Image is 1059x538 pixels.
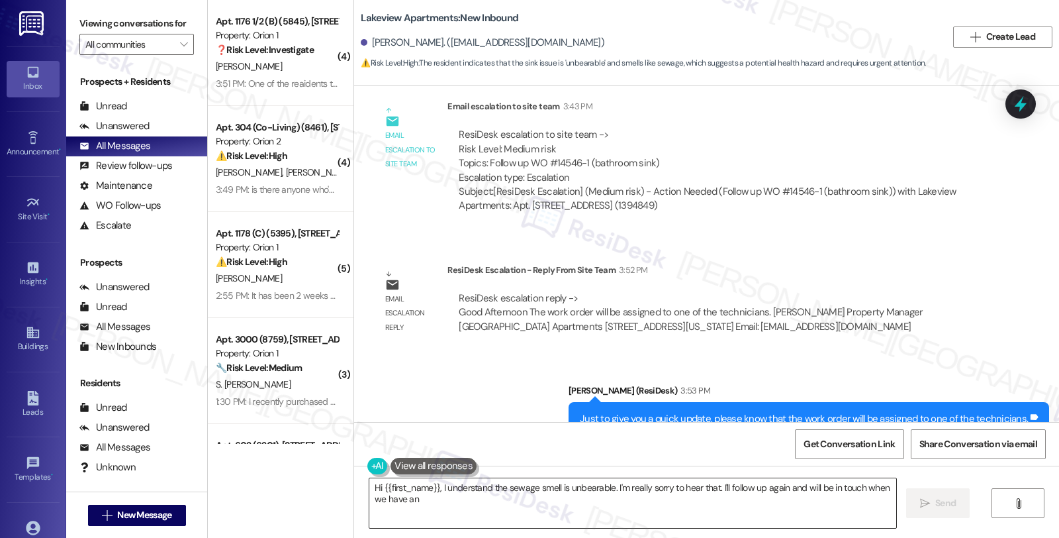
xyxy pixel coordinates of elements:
button: New Message [88,505,186,526]
span: S. [PERSON_NAME] [216,378,291,390]
strong: ⚠️ Risk Level: High [216,150,287,162]
div: 3:52 PM [616,263,647,277]
div: 3:51 PM: One of the reaidents tols me she is getting sick because of it. [216,78,481,89]
div: All Messages [79,441,150,455]
div: 2:55 PM: It has been 2 weeks now, it is urgent, please can Orion send somebody [216,290,525,301]
a: Insights • [7,256,60,292]
div: Residents [66,376,207,390]
a: Leads [7,387,60,423]
span: Create Lead [986,30,1035,44]
span: Get Conversation Link [804,437,895,451]
div: Escalate [79,219,131,233]
div: Prospects [66,256,207,270]
div: Subject: [ResiDesk Escalation] (Medium risk) - Action Needed (Follow up WO #14546-1 (bathroom sin... [459,185,977,213]
span: : The resident indicates that the sink issue is 'unbearable' and smells like sewage, which sugges... [361,56,925,70]
div: 3:43 PM [560,99,592,113]
a: Buildings [7,321,60,357]
span: [PERSON_NAME] [286,166,352,178]
a: Templates • [7,452,60,488]
div: ResiDesk Escalation - Reply From Site Team [447,263,988,282]
div: Maintenance [79,179,152,193]
div: All Messages [79,139,150,153]
strong: ❓ Risk Level: Investigate [216,44,314,56]
div: Unknown [79,460,136,474]
div: Property: Orion 1 [216,347,338,360]
label: Viewing conversations for [79,13,194,34]
span: • [59,145,61,154]
div: Email escalation to site team [385,129,437,171]
div: WO Follow-ups [79,199,161,213]
div: [PERSON_NAME]. ([EMAIL_ADDRESS][DOMAIN_NAME]) [361,36,604,50]
div: Email escalation reply [385,292,437,335]
span: • [51,470,53,480]
strong: 🔧 Risk Level: Medium [216,362,302,374]
div: Property: Orion 1 [216,241,338,254]
i:  [1013,498,1023,509]
button: Send [906,488,970,518]
div: Prospects + Residents [66,75,207,89]
div: ResiDesk escalation reply -> Good Afternoon The work order will be assigned to one of the technic... [459,292,923,333]
div: Apt. 1176 1/2 (B) (5845), [STREET_ADDRESS] [216,15,338,28]
span: New Message [117,508,171,522]
div: 3:53 PM [677,384,710,398]
span: • [48,210,50,219]
input: All communities [85,34,173,55]
div: 3:49 PM: is there anyone who's willing to me help me [216,184,416,195]
div: Unread [79,300,127,314]
i:  [180,39,187,50]
span: Share Conversation via email [919,437,1037,451]
span: [PERSON_NAME] [216,60,282,72]
div: Just to give you a quick update, please know that the work order will be assigned to one of the t... [580,412,1028,426]
strong: ⚠️ Risk Level: High [216,256,287,268]
div: Apt. 304 (Co-Living) (8461), [STREET_ADDRESS][PERSON_NAME] [216,121,338,134]
i:  [970,32,980,42]
div: Review follow-ups [79,159,172,173]
i:  [920,498,930,509]
div: All Messages [79,320,150,334]
span: Send [935,496,956,510]
div: [PERSON_NAME] (ResiDesk) [569,384,1049,402]
button: Get Conversation Link [795,429,903,459]
div: Apt. 1178 (C) (5395), [STREET_ADDRESS] [216,227,338,241]
span: [PERSON_NAME] [216,272,282,284]
strong: ⚠️ Risk Level: High [361,58,418,68]
div: Unread [79,401,127,415]
i:  [102,510,112,521]
img: ResiDesk Logo [19,11,46,36]
div: Unanswered [79,280,150,294]
div: Unread [79,99,127,113]
span: [PERSON_NAME] [216,166,286,178]
div: Property: Orion 2 [216,134,338,148]
button: Share Conversation via email [911,429,1046,459]
div: Unanswered [79,119,150,133]
a: Site Visit • [7,191,60,227]
b: Lakeview Apartments: New Inbound [361,11,518,25]
span: • [46,275,48,284]
div: Unanswered [79,421,150,435]
a: Inbox [7,61,60,97]
textarea: Hi {{first_name}}, I understand the sewage smell is unbearable. I'm really sorry to [369,478,896,528]
button: Create Lead [953,27,1052,48]
div: New Inbounds [79,340,156,354]
div: Property: Orion 1 [216,28,338,42]
div: Apt. 602 (6201), [STREET_ADDRESS] [216,439,338,453]
div: Apt. 3000 (8759), [STREET_ADDRESS] [216,333,338,347]
div: Email escalation to site team [447,99,988,118]
div: ResiDesk escalation to site team -> Risk Level: Medium risk Topics: Follow up WO #14546-1 (bathro... [459,128,977,185]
